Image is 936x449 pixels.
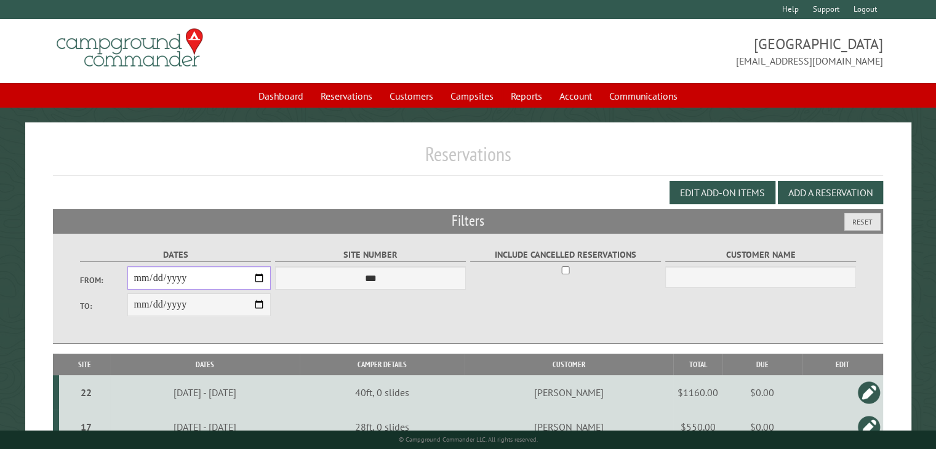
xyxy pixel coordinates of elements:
button: Reset [844,213,881,231]
label: Include Cancelled Reservations [470,248,662,262]
span: [GEOGRAPHIC_DATA] [EMAIL_ADDRESS][DOMAIN_NAME] [468,34,883,68]
td: 40ft, 0 slides [300,375,465,410]
td: $550.00 [673,410,722,444]
th: Camper Details [300,354,465,375]
label: Customer Name [665,248,857,262]
div: 22 [64,386,108,399]
label: From: [80,274,128,286]
th: Site [59,354,110,375]
a: Campsites [443,84,501,108]
td: [PERSON_NAME] [465,410,673,444]
label: To: [80,300,128,312]
a: Reports [503,84,550,108]
td: $0.00 [722,410,802,444]
th: Due [722,354,802,375]
h1: Reservations [53,142,883,176]
th: Edit [802,354,883,375]
label: Site Number [275,248,466,262]
div: [DATE] - [DATE] [112,421,298,433]
label: Dates [80,248,271,262]
th: Customer [465,354,673,375]
a: Dashboard [251,84,311,108]
a: Communications [602,84,685,108]
th: Dates [110,354,300,375]
img: Campground Commander [53,24,207,72]
div: 17 [64,421,108,433]
div: [DATE] - [DATE] [112,386,298,399]
a: Reservations [313,84,380,108]
td: [PERSON_NAME] [465,375,673,410]
td: $0.00 [722,375,802,410]
a: Account [552,84,599,108]
a: Customers [382,84,441,108]
h2: Filters [53,209,883,232]
button: Edit Add-on Items [670,181,775,204]
small: © Campground Commander LLC. All rights reserved. [399,435,538,443]
td: $1160.00 [673,375,722,410]
th: Total [673,354,722,375]
button: Add a Reservation [778,181,883,204]
td: 28ft, 0 slides [300,410,465,444]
